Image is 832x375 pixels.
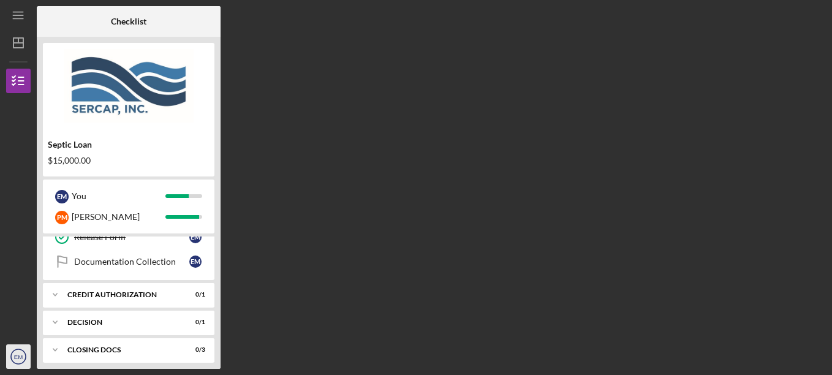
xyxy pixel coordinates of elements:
[48,140,210,150] div: Septic Loan
[67,319,175,326] div: Decision
[48,156,210,165] div: $15,000.00
[183,291,205,298] div: 0 / 1
[6,344,31,369] button: EM
[55,211,69,224] div: P M
[72,186,165,206] div: You
[183,346,205,354] div: 0 / 3
[189,231,202,243] div: E M
[189,256,202,268] div: E M
[74,232,189,242] div: Release Form
[49,225,208,249] a: Release FormEM
[74,257,189,267] div: Documentation Collection
[67,291,175,298] div: CREDIT AUTHORIZATION
[183,319,205,326] div: 0 / 1
[111,17,146,26] b: Checklist
[67,346,175,354] div: CLOSING DOCS
[55,190,69,203] div: E M
[43,49,214,123] img: Product logo
[72,206,165,227] div: [PERSON_NAME]
[14,354,23,360] text: EM
[49,249,208,274] a: Documentation CollectionEM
